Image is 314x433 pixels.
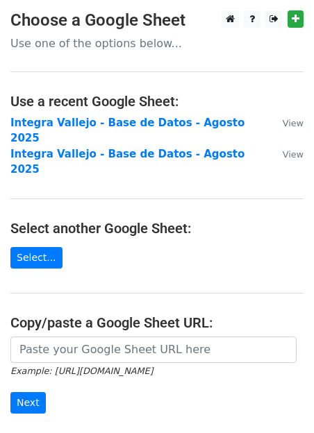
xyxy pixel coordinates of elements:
input: Next [10,392,46,414]
h3: Choose a Google Sheet [10,10,304,31]
div: Widget de chat [245,366,314,433]
small: Example: [URL][DOMAIN_NAME] [10,366,153,376]
h4: Copy/paste a Google Sheet URL: [10,314,304,331]
iframe: Chat Widget [245,366,314,433]
a: View [269,117,304,129]
a: Integra Vallejo - Base de Datos - Agosto 2025 [10,148,245,176]
a: Select... [10,247,63,269]
p: Use one of the options below... [10,36,304,51]
small: View [283,149,304,160]
input: Paste your Google Sheet URL here [10,337,297,363]
h4: Use a recent Google Sheet: [10,93,304,110]
h4: Select another Google Sheet: [10,220,304,237]
small: View [283,118,304,128]
a: Integra Vallejo - Base de Datos - Agosto 2025 [10,117,245,145]
a: View [269,148,304,160]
